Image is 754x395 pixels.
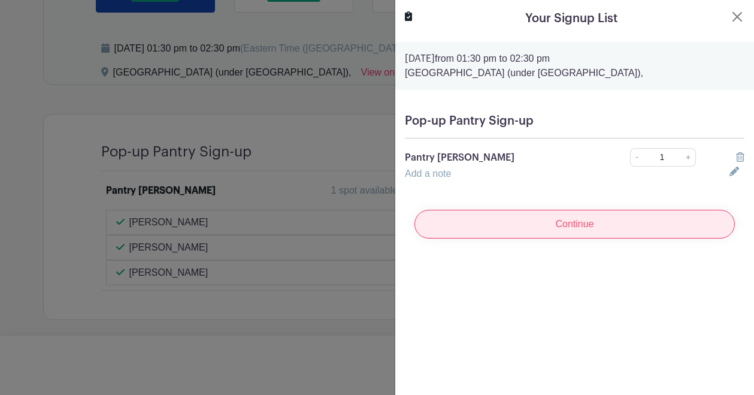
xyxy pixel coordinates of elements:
[414,210,735,239] input: Continue
[405,114,744,128] h5: Pop-up Pantry Sign-up
[405,168,451,179] a: Add a note
[405,150,597,165] p: Pantry [PERSON_NAME]
[730,10,744,24] button: Close
[525,10,617,28] h5: Your Signup List
[405,54,435,64] strong: [DATE]
[405,52,744,66] p: from 01:30 pm to 02:30 pm
[405,66,744,80] p: [GEOGRAPHIC_DATA] (under [GEOGRAPHIC_DATA]),
[630,148,643,167] a: -
[681,148,696,167] a: +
